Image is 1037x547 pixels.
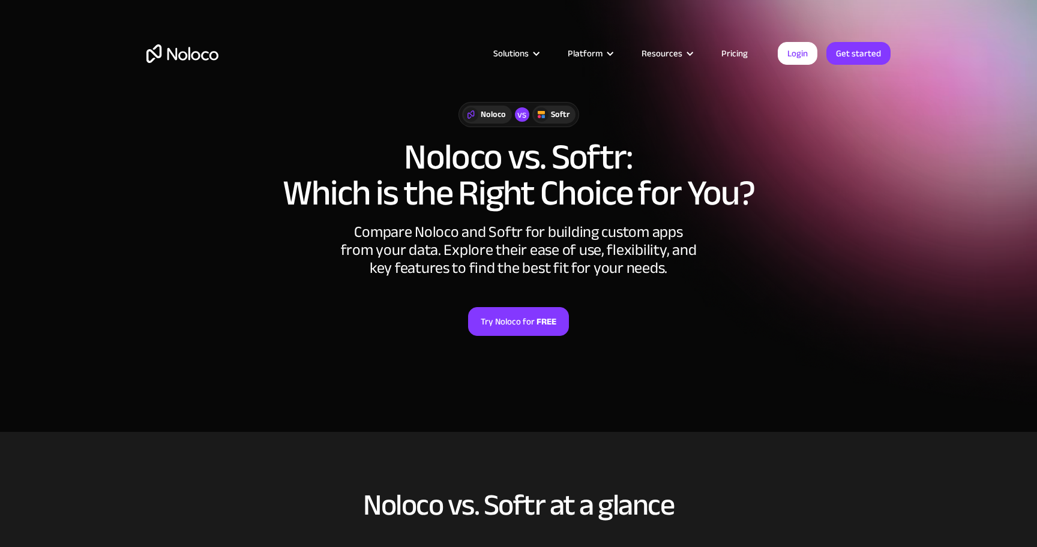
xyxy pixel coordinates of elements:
div: Platform [568,46,603,61]
div: Compare Noloco and Softr for building custom apps from your data. Explore their ease of use, flex... [338,223,699,277]
div: Resources [642,46,682,61]
strong: FREE [537,314,556,329]
div: Platform [553,46,627,61]
a: Pricing [706,46,763,61]
div: Solutions [478,46,553,61]
a: Login [778,42,817,65]
h2: Noloco vs. Softr at a glance [146,489,891,521]
div: Softr [551,108,570,121]
a: home [146,44,218,63]
div: Resources [627,46,706,61]
a: Try Noloco forFREE [468,307,569,336]
div: Solutions [493,46,529,61]
div: Noloco [481,108,506,121]
a: Get started [826,42,891,65]
h1: Noloco vs. Softr: Which is the Right Choice for You? [146,139,891,211]
div: vs [515,107,529,122]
